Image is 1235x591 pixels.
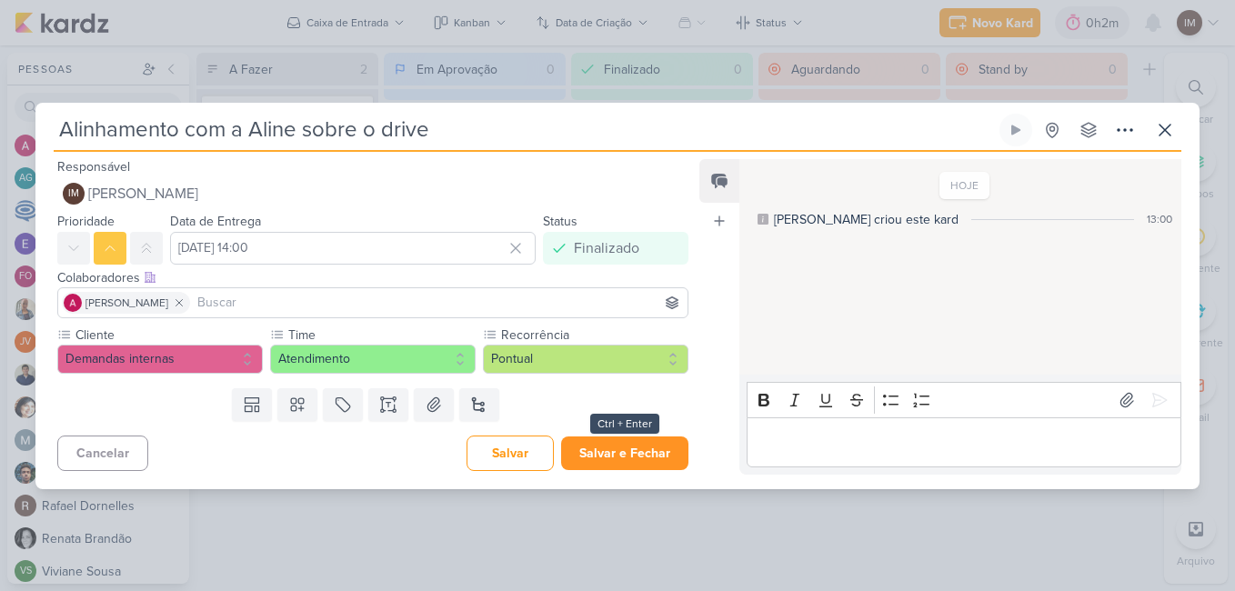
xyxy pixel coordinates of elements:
button: Salvar e Fechar [561,436,688,470]
div: 13:00 [1147,211,1172,227]
input: Buscar [194,292,684,314]
div: Isabella Machado Guimarães [63,183,85,205]
span: [PERSON_NAME] [85,295,168,311]
button: Atendimento [270,345,476,374]
div: Finalizado [574,237,639,259]
div: Editor toolbar [747,382,1181,417]
label: Cliente [74,326,263,345]
button: Cancelar [57,436,148,471]
button: Demandas internas [57,345,263,374]
button: Finalizado [543,232,688,265]
div: Ligar relógio [1009,123,1023,137]
label: Status [543,214,577,229]
input: Kard Sem Título [54,114,996,146]
div: Ctrl + Enter [590,414,659,434]
div: [PERSON_NAME] criou este kard [774,210,959,229]
label: Responsável [57,159,130,175]
label: Time [286,326,476,345]
input: Select a date [170,232,536,265]
button: IM [PERSON_NAME] [57,177,688,210]
label: Prioridade [57,214,115,229]
p: IM [68,189,79,199]
button: Salvar [467,436,554,471]
div: Colaboradores [57,268,688,287]
button: Pontual [483,345,688,374]
img: Alessandra Gomes [64,294,82,312]
span: [PERSON_NAME] [88,183,198,205]
label: Data de Entrega [170,214,261,229]
label: Recorrência [499,326,688,345]
div: Editor editing area: main [747,417,1181,467]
